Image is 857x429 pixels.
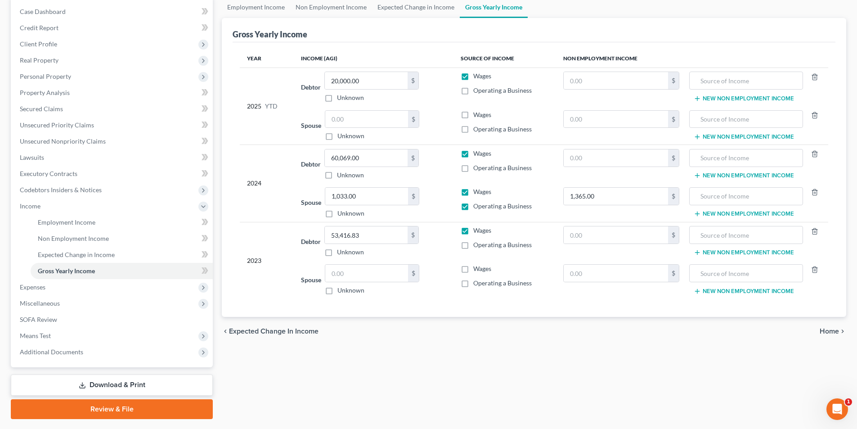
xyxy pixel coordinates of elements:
i: chevron_left [222,328,229,335]
a: Review & File [11,399,213,419]
button: Home chevron_right [820,328,846,335]
a: SOFA Review [13,312,213,328]
span: Property Analysis [20,89,70,96]
button: New Non Employment Income [694,288,794,295]
span: Operating a Business [473,164,532,172]
span: Wages [473,265,491,272]
span: Expected Change in Income [38,251,115,258]
span: Operating a Business [473,125,532,133]
div: $ [408,265,419,282]
label: Unknown [337,131,364,140]
div: $ [408,149,418,167]
input: 0.00 [325,149,408,167]
span: Wages [473,188,491,195]
span: Lawsuits [20,154,44,161]
a: Secured Claims [13,101,213,117]
input: Source of Income [694,72,798,89]
input: 0.00 [325,265,408,282]
span: Home [820,328,839,335]
input: 0.00 [325,188,408,205]
span: Operating a Business [473,241,532,248]
a: Executory Contracts [13,166,213,182]
input: 0.00 [564,111,669,128]
a: Case Dashboard [13,4,213,20]
span: Personal Property [20,72,71,80]
span: Additional Documents [20,348,83,356]
label: Debtor [301,159,321,169]
div: $ [668,72,679,89]
div: $ [408,72,418,89]
span: Gross Yearly Income [38,267,95,275]
span: Operating a Business [473,202,532,210]
input: Source of Income [694,188,798,205]
input: 0.00 [564,188,669,205]
a: Expected Change in Income [31,247,213,263]
div: 2024 [247,149,287,218]
a: Unsecured Nonpriority Claims [13,133,213,149]
input: Source of Income [694,265,798,282]
a: Non Employment Income [31,230,213,247]
label: Unknown [337,286,364,295]
span: Real Property [20,56,58,64]
input: 0.00 [564,226,669,244]
input: 0.00 [564,72,669,89]
a: Download & Print [11,375,213,396]
div: Gross Yearly Income [233,29,307,40]
div: 2023 [247,226,287,295]
button: chevron_left Expected Change in Income [222,328,319,335]
div: 2025 [247,72,287,140]
button: New Non Employment Income [694,172,794,179]
span: Executory Contracts [20,170,77,177]
div: $ [668,188,679,205]
input: 0.00 [325,72,408,89]
span: Unsecured Nonpriority Claims [20,137,106,145]
label: Debtor [301,82,321,92]
span: Credit Report [20,24,58,32]
span: Case Dashboard [20,8,66,15]
a: Employment Income [31,214,213,230]
th: Income (AGI) [294,50,453,68]
button: New Non Employment Income [694,133,794,140]
a: Credit Report [13,20,213,36]
span: Means Test [20,332,51,339]
label: Unknown [337,171,364,180]
span: Employment Income [38,218,95,226]
span: YTD [265,102,278,111]
label: Spouse [301,275,321,284]
span: Expected Change in Income [229,328,319,335]
button: New Non Employment Income [694,95,794,102]
label: Spouse [301,121,321,130]
span: Wages [473,149,491,157]
input: Source of Income [694,149,798,167]
input: Source of Income [694,111,798,128]
span: 1 [845,398,852,406]
input: 0.00 [564,265,669,282]
span: Unsecured Priority Claims [20,121,94,129]
a: Unsecured Priority Claims [13,117,213,133]
div: $ [408,188,419,205]
span: Income [20,202,40,210]
th: Source of Income [453,50,556,68]
iframe: Intercom live chat [826,398,848,420]
span: Operating a Business [473,86,532,94]
button: New Non Employment Income [694,249,794,256]
span: Operating a Business [473,279,532,287]
span: Expenses [20,283,45,291]
span: Wages [473,111,491,118]
input: 0.00 [325,226,408,244]
span: Codebtors Insiders & Notices [20,186,102,194]
div: $ [408,226,418,244]
div: $ [668,111,679,128]
i: chevron_right [839,328,846,335]
input: 0.00 [564,149,669,167]
span: Non Employment Income [38,235,109,242]
span: SOFA Review [20,316,57,323]
button: New Non Employment Income [694,210,794,217]
label: Unknown [337,248,364,257]
a: Lawsuits [13,149,213,166]
th: Year [240,50,294,68]
span: Secured Claims [20,105,63,113]
th: Non Employment Income [556,50,828,68]
label: Debtor [301,237,321,246]
span: Miscellaneous [20,299,60,307]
